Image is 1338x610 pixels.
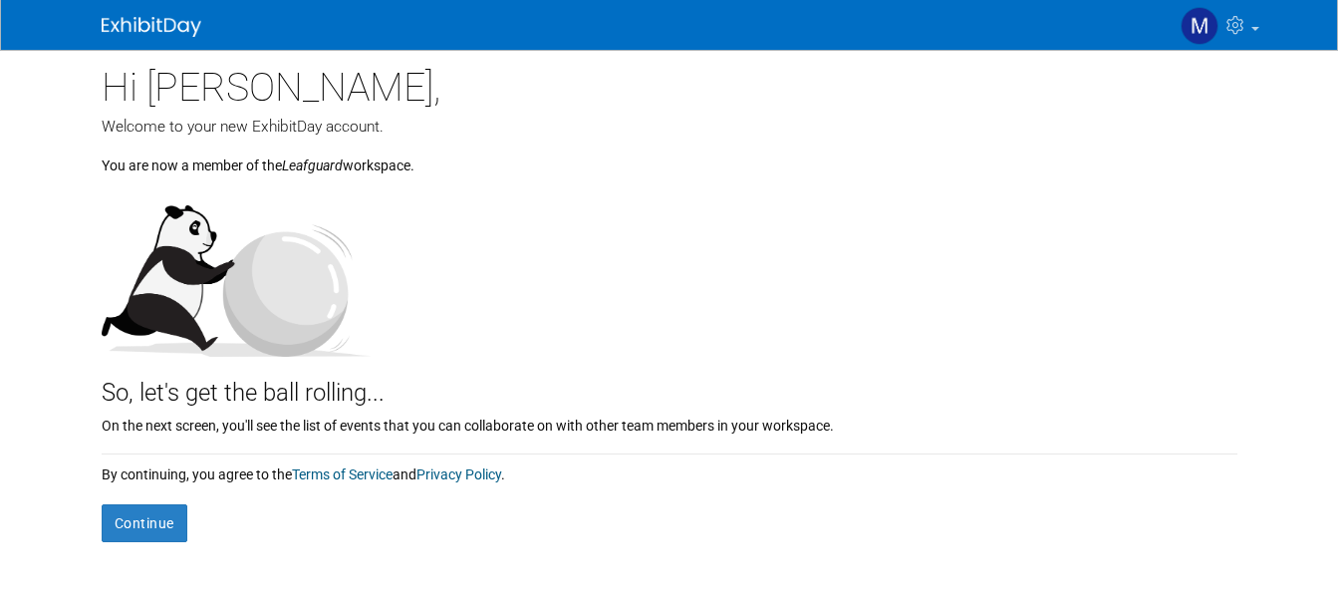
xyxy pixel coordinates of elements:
[102,411,1237,436] div: On the next screen, you'll see the list of events that you can collaborate on with other team mem...
[102,17,201,37] img: ExhibitDay
[102,116,1237,138] div: Welcome to your new ExhibitDay account.
[102,455,1237,484] div: By continuing, you agree to the and .
[102,504,187,542] button: Continue
[292,466,393,482] a: Terms of Service
[102,357,1237,411] div: So, let's get the ball rolling...
[416,466,501,482] a: Privacy Policy
[102,138,1237,175] div: You are now a member of the workspace.
[282,157,343,173] i: Leafguard
[1181,7,1218,45] img: Midge Baechel
[102,185,371,357] img: Let's get the ball rolling
[102,50,1237,116] div: Hi [PERSON_NAME],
